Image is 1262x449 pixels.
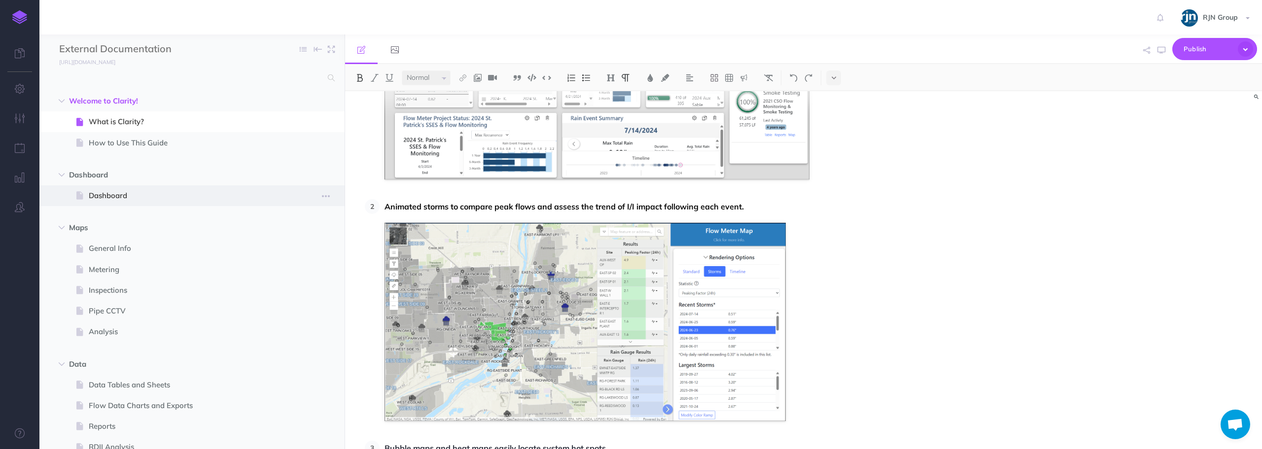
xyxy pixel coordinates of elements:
[725,74,734,82] img: Create table button
[804,74,813,82] img: Redo
[1221,410,1250,439] a: Open chat
[527,74,536,81] img: Code block button
[764,74,773,82] img: Clear styles button
[89,242,285,254] span: General Info
[513,74,522,82] img: Blockquote button
[661,74,669,82] img: Text background color button
[385,223,786,421] img: 2r40Fo07KGSB9WiO4955.png
[685,74,694,82] img: Alignment dropdown menu button
[542,74,551,81] img: Inline code button
[567,74,576,82] img: Ordered list button
[739,74,748,82] img: Callout dropdown menu button
[355,74,364,82] img: Bold button
[621,74,630,82] img: Paragraph button
[59,59,115,66] small: [URL][DOMAIN_NAME]
[582,74,591,82] img: Unordered list button
[1198,13,1243,22] span: RJN Group
[1184,41,1233,57] span: Publish
[89,137,285,149] span: How to Use This Guide
[89,326,285,338] span: Analysis
[385,74,394,82] img: Underline button
[69,95,273,107] span: Welcome to Clarity!
[646,74,655,82] img: Text color button
[488,74,497,82] img: Add video button
[69,358,273,370] span: Data
[89,284,285,296] span: Inspections
[606,74,615,82] img: Headings dropdown button
[69,222,273,234] span: Maps
[89,400,285,412] span: Flow Data Charts and Exports
[59,42,175,57] input: Documentation Name
[1172,38,1257,60] button: Publish
[1181,9,1198,27] img: qOk4ELZV8BckfBGsOcnHYIzU57XHwz04oqaxT1D6.jpeg
[789,74,798,82] img: Undo
[89,305,285,317] span: Pipe CCTV
[89,420,285,432] span: Reports
[12,10,27,24] img: logo-mark.svg
[473,74,482,82] img: Add image button
[89,116,285,128] span: What is Clarity?
[385,202,744,211] strong: Animated storms to compare peak flows and assess the trend of I/I impact following each event.
[89,379,285,391] span: Data Tables and Sheets
[89,190,285,202] span: Dashboard
[458,74,467,82] img: Link button
[69,169,273,181] span: Dashboard
[59,69,322,87] input: Search
[89,264,285,276] span: Metering
[370,74,379,82] img: Italic button
[39,57,125,67] a: [URL][DOMAIN_NAME]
